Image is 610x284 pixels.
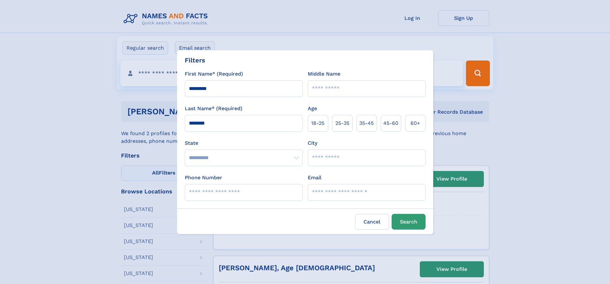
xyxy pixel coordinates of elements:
label: Email [308,174,321,182]
span: 35‑45 [359,119,374,127]
span: 45‑60 [383,119,398,127]
label: State [185,139,303,147]
span: 60+ [411,119,420,127]
label: First Name* (Required) [185,70,243,78]
label: Cancel [355,214,389,230]
label: City [308,139,317,147]
label: Last Name* (Required) [185,105,242,112]
span: 25‑35 [335,119,349,127]
button: Search [392,214,426,230]
div: Filters [185,55,205,65]
label: Middle Name [308,70,340,78]
label: Age [308,105,317,112]
span: 18‑25 [311,119,324,127]
label: Phone Number [185,174,222,182]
